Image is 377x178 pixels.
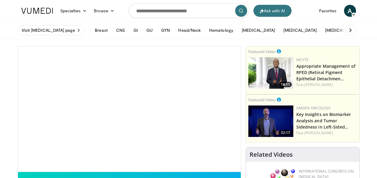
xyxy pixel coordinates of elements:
span: 18:11 [279,82,292,87]
button: [MEDICAL_DATA] [238,24,279,36]
button: GI [130,24,142,36]
a: 18:11 [248,57,293,89]
button: GU [143,24,156,36]
a: Incyte [296,57,309,62]
button: [MEDICAL_DATA] [322,24,362,36]
a: A [344,5,356,17]
a: [PERSON_NAME] [304,130,333,135]
a: 32:17 [248,105,293,137]
a: Key Insights on Biomarker Analysis and Tumor Sidedness in Left-Sided… [296,111,351,130]
a: Specialties [57,5,91,17]
button: Head/Neck [175,24,204,36]
span: 32:17 [279,130,292,135]
a: Visit [MEDICAL_DATA] page [18,25,85,35]
img: VuMedi Logo [21,8,53,14]
a: Amgen Oncology [296,105,331,111]
img: 5ecd434b-3529-46b9-a096-7519503420a4.png.150x105_q85_crop-smart_upscale.jpg [248,105,293,137]
a: Favorites [316,5,340,17]
button: CNS [112,24,129,36]
button: Hematology [205,24,237,36]
h4: Related Videos [250,151,293,158]
img: dfb61434-267d-484a-acce-b5dc2d5ee040.150x105_q85_crop-smart_upscale.jpg [248,57,293,89]
div: Feat. [296,82,357,88]
button: Breast [91,24,111,36]
button: [MEDICAL_DATA] [280,24,320,36]
video-js: Video Player [18,46,241,172]
div: Feat. [296,130,357,136]
button: GYN [157,24,173,36]
small: Featured Video [248,49,276,54]
a: Browse [90,5,118,17]
button: Ask with AI [253,5,292,17]
input: Search topics, interventions [129,4,249,18]
a: Appropriate Management of RPED (Retinal Pigment Epithelial Detachmen… [296,63,356,82]
a: [PERSON_NAME] [304,82,333,87]
small: Featured Video [248,97,276,102]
